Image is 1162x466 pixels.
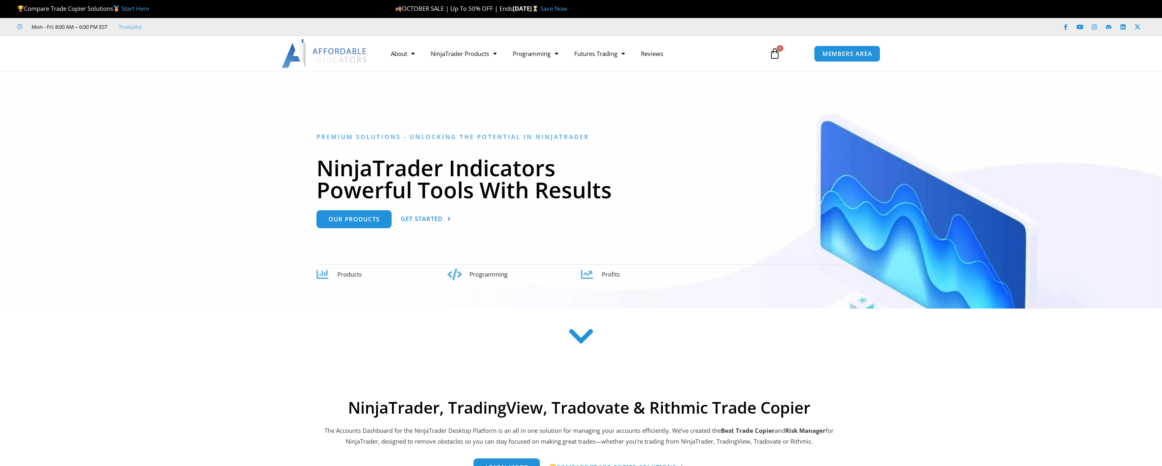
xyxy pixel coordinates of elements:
[323,425,835,448] p: The Accounts Dashboard for the NinjaTrader Desktop Platform is an all in one solution for managin...
[18,6,24,12] img: 🏆
[383,44,760,63] nav: Menu
[777,45,783,52] span: 0
[30,22,107,32] span: Mon - Fri: 8:00 AM – 6:00 PM EST
[316,133,846,141] h6: Premium Solutions - Unlocking the Potential in NinjaTrader
[401,216,443,222] span: Get Started
[17,4,149,12] span: Compare Trade Copier Solutions
[757,42,792,65] a: 0
[401,210,451,228] a: Get Started
[513,4,540,12] strong: [DATE]
[113,6,119,12] img: 🥇
[822,51,872,57] span: MEMBERS AREA
[532,6,538,12] img: ⌛
[121,4,149,12] a: Start Here
[814,46,881,62] a: MEMBERS AREA
[395,4,513,12] span: OCTOBER SALE | Up To 50% OFF | Ends
[328,216,380,222] span: Our Products
[316,157,846,201] h1: NinjaTrader Indicators Powerful Tools With Results
[785,426,826,434] strong: Risk Manager
[505,44,566,63] a: Programming
[316,210,392,228] a: Our Products
[470,270,507,278] span: Programming
[602,270,620,278] span: Profits
[119,22,142,32] a: Trustpilot
[323,398,835,417] h2: NinjaTrader, TradingView, Tradovate & Rithmic Trade Copier
[337,270,362,278] span: Products
[633,44,671,63] a: Reviews
[282,39,368,68] img: LogoAI | Affordable Indicators – NinjaTrader
[540,4,567,12] a: Save Now
[423,44,505,63] a: NinjaTrader Products
[396,6,402,12] img: 🍂
[721,426,775,434] b: Best Trade Copier
[566,44,633,63] a: Futures Trading
[383,44,423,63] a: About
